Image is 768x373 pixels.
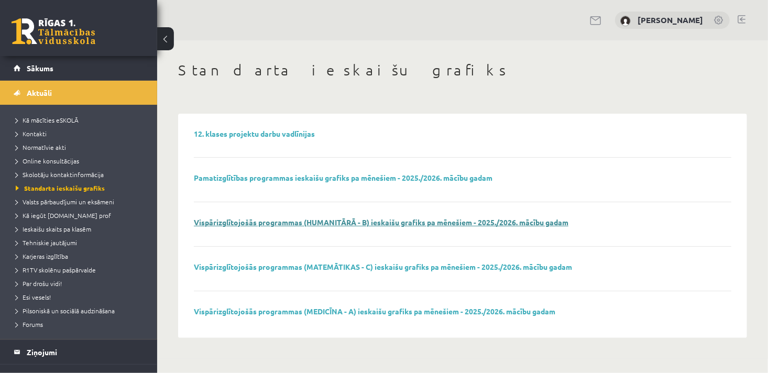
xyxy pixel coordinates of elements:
[16,156,147,166] a: Online konsultācijas
[16,142,147,152] a: Normatīvie akti
[16,306,147,315] a: Pilsoniskā un sociālā audzināšana
[14,81,144,105] a: Aktuāli
[16,265,147,275] a: R1TV skolēnu pašpārvalde
[16,266,96,274] span: R1TV skolēnu pašpārvalde
[16,320,43,328] span: Forums
[194,129,315,138] a: 12. klases projektu darbu vadlīnijas
[194,306,555,316] a: Vispārizglītojošās programmas (MEDICĪNA - A) ieskaišu grafiks pa mēnešiem - 2025./2026. mācību gadam
[16,170,147,179] a: Skolotāju kontaktinformācija
[16,198,114,206] span: Valsts pārbaudījumi un eksāmeni
[16,211,147,220] a: Kā iegūt [DOMAIN_NAME] prof
[620,16,631,26] img: Tatjana Zemzare
[16,129,147,138] a: Kontakti
[27,340,144,364] legend: Ziņojumi
[16,238,147,247] a: Tehniskie jautājumi
[16,252,68,260] span: Karjeras izglītība
[194,217,568,227] a: Vispārizglītojošās programmas (HUMANITĀRĀ - B) ieskaišu grafiks pa mēnešiem - 2025./2026. mācību ...
[16,293,51,301] span: Esi vesels!
[16,251,147,261] a: Karjeras izglītība
[16,320,147,329] a: Forums
[16,116,79,124] span: Kā mācīties eSKOLĀ
[12,18,95,45] a: Rīgas 1. Tālmācības vidusskola
[14,340,144,364] a: Ziņojumi
[16,170,104,179] span: Skolotāju kontaktinformācija
[16,197,147,206] a: Valsts pārbaudījumi un eksāmeni
[16,306,115,315] span: Pilsoniskā un sociālā audzināšana
[638,15,703,25] a: [PERSON_NAME]
[16,279,147,288] a: Par drošu vidi!
[27,88,52,97] span: Aktuāli
[14,56,144,80] a: Sākums
[16,183,147,193] a: Standarta ieskaišu grafiks
[16,225,91,233] span: Ieskaišu skaits pa klasēm
[194,262,572,271] a: Vispārizglītojošās programmas (MATEMĀTIKAS - C) ieskaišu grafiks pa mēnešiem - 2025./2026. mācību...
[27,63,53,73] span: Sākums
[16,184,105,192] span: Standarta ieskaišu grafiks
[16,157,79,165] span: Online konsultācijas
[16,143,66,151] span: Normatīvie akti
[16,115,147,125] a: Kā mācīties eSKOLĀ
[16,129,47,138] span: Kontakti
[178,61,747,79] h1: Standarta ieskaišu grafiks
[16,279,62,288] span: Par drošu vidi!
[194,173,492,182] a: Pamatizglītības programmas ieskaišu grafiks pa mēnešiem - 2025./2026. mācību gadam
[16,292,147,302] a: Esi vesels!
[16,238,77,247] span: Tehniskie jautājumi
[16,211,111,220] span: Kā iegūt [DOMAIN_NAME] prof
[16,224,147,234] a: Ieskaišu skaits pa klasēm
